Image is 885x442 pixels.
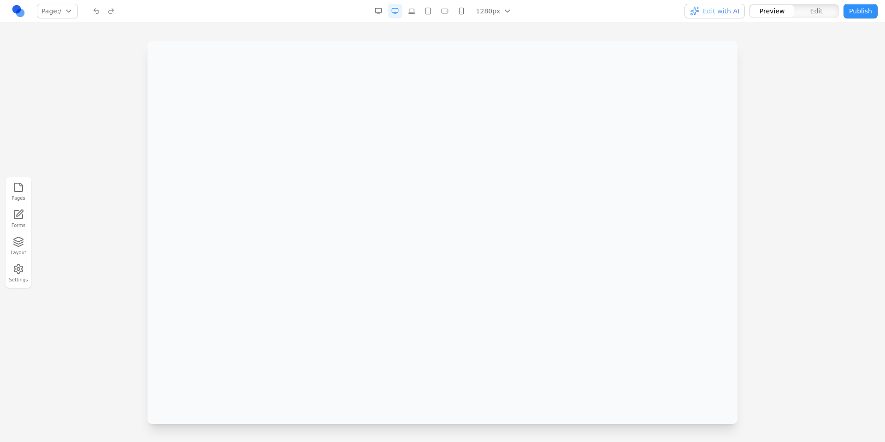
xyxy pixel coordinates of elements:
[703,6,739,16] span: Edit with AI
[844,4,878,18] button: Publish
[8,262,29,285] button: Settings
[147,41,737,424] iframe: Preview
[37,4,78,18] button: Page:/
[371,4,386,18] button: Desktop Wide
[388,4,402,18] button: Desktop
[454,4,469,18] button: Mobile
[404,4,419,18] button: Laptop
[760,6,785,16] span: Preview
[8,207,29,231] a: Forms
[8,234,29,258] button: Layout
[471,4,518,18] button: 1280px
[437,4,452,18] button: Mobile Landscape
[8,180,29,203] button: Pages
[810,6,823,16] span: Edit
[421,4,436,18] button: Tablet
[684,4,745,18] button: Edit with AI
